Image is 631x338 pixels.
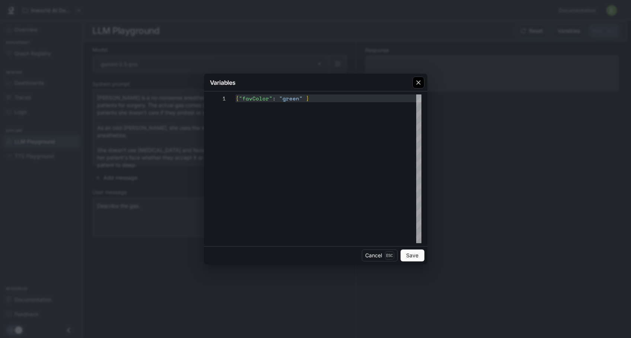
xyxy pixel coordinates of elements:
span: } [306,94,309,102]
p: Esc [385,251,394,260]
button: Save [401,250,424,261]
span: : [273,94,276,102]
span: { [236,94,239,102]
span: "green" [279,94,303,102]
span: "favColor" [239,94,273,102]
div: 1 [210,94,226,102]
p: Variables [210,78,236,87]
button: CancelEsc [362,250,398,261]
